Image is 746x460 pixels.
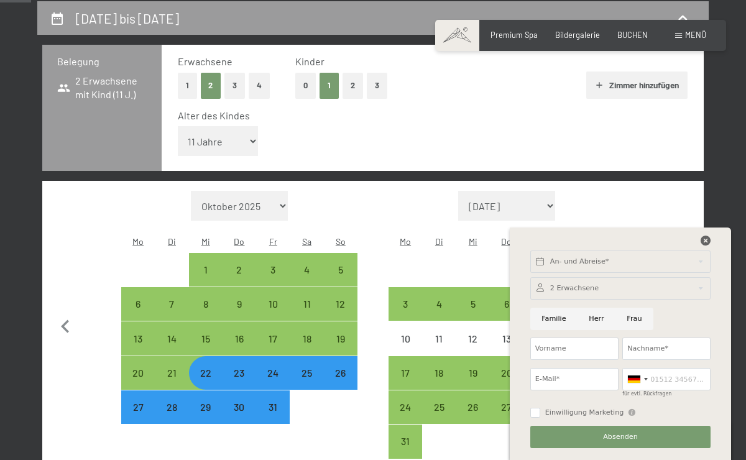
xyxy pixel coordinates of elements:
span: Menü [685,30,706,40]
div: 1 [190,265,221,296]
div: Thu Jul 30 2026 [223,390,256,424]
div: Anreise möglich [324,356,357,390]
button: Vorheriger Monat [52,191,78,459]
div: 9 [224,299,255,330]
div: Fri Jul 10 2026 [256,287,290,321]
div: 24 [257,368,288,399]
div: Anreise möglich [490,356,523,390]
div: Anreise möglich [256,390,290,424]
button: 1 [320,73,339,98]
div: Anreise möglich [189,287,223,321]
div: 12 [458,334,489,365]
div: 5 [325,265,356,296]
button: 4 [249,73,270,98]
div: 26 [325,368,356,399]
div: Sun Jul 26 2026 [324,356,357,390]
div: 23 [224,368,255,399]
div: Anreise möglich [290,253,323,287]
div: Tue Jul 21 2026 [155,356,188,390]
div: Fri Jul 31 2026 [256,390,290,424]
a: BUCHEN [617,30,648,40]
abbr: Sonntag [336,236,346,247]
div: Anreise möglich [290,321,323,355]
div: 3 [390,299,421,330]
div: Wed Aug 19 2026 [456,356,490,390]
div: Anreise möglich [121,356,155,390]
div: 13 [122,334,154,365]
div: Anreise nicht möglich [422,321,456,355]
div: Wed Jul 01 2026 [189,253,223,287]
abbr: Freitag [269,236,277,247]
div: Wed Jul 08 2026 [189,287,223,321]
div: Anreise möglich [256,321,290,355]
div: Thu Jul 09 2026 [223,287,256,321]
div: 26 [458,402,489,433]
div: Thu Jul 23 2026 [223,356,256,390]
div: Wed Jul 15 2026 [189,321,223,355]
div: Mon Aug 10 2026 [389,321,422,355]
span: Kinder [295,55,325,67]
abbr: Donnerstag [501,236,512,247]
button: Zimmer hinzufügen [586,71,688,99]
div: Anreise möglich [324,321,357,355]
div: Tue Aug 18 2026 [422,356,456,390]
div: Anreise möglich [223,356,256,390]
button: Nächster Monat [668,191,694,459]
div: Tue Jul 07 2026 [155,287,188,321]
div: Fri Jul 03 2026 [256,253,290,287]
div: Anreise möglich [422,356,456,390]
div: Mon Jul 13 2026 [121,321,155,355]
div: Wed Jul 22 2026 [189,356,223,390]
div: Mon Aug 17 2026 [389,356,422,390]
a: Premium Spa [490,30,538,40]
div: Wed Aug 12 2026 [456,321,490,355]
div: 25 [291,368,322,399]
span: Erwachsene [178,55,233,67]
div: Sun Jul 19 2026 [324,321,357,355]
div: Thu Aug 20 2026 [490,356,523,390]
div: Mon Jul 06 2026 [121,287,155,321]
div: 7 [156,299,187,330]
div: 17 [257,334,288,365]
div: Anreise möglich [389,390,422,424]
div: Tue Aug 11 2026 [422,321,456,355]
div: Anreise nicht möglich [456,321,490,355]
div: Anreise möglich [256,287,290,321]
div: Anreise möglich [223,287,256,321]
div: 19 [458,368,489,399]
div: Anreise möglich [256,253,290,287]
div: Anreise möglich [422,287,456,321]
label: für evtl. Rückfragen [622,391,671,397]
div: Sat Jul 25 2026 [290,356,323,390]
div: 4 [423,299,454,330]
div: Anreise möglich [324,253,357,287]
div: Fri Jul 17 2026 [256,321,290,355]
div: Sat Jul 04 2026 [290,253,323,287]
div: Mon Jul 27 2026 [121,390,155,424]
div: Anreise möglich [456,356,490,390]
div: Alter des Kindes [178,109,678,122]
abbr: Montag [132,236,144,247]
div: Sun Jul 05 2026 [324,253,357,287]
div: Anreise möglich [389,287,422,321]
div: Anreise möglich [256,356,290,390]
div: 25 [423,402,454,433]
div: Thu Aug 13 2026 [490,321,523,355]
button: 1 [178,73,197,98]
div: Tue Aug 04 2026 [422,287,456,321]
div: Anreise möglich [155,390,188,424]
div: Anreise möglich [389,425,422,458]
abbr: Samstag [302,236,311,247]
div: Mon Jul 20 2026 [121,356,155,390]
button: Absenden [530,426,711,448]
div: Anreise möglich [223,321,256,355]
div: Thu Aug 27 2026 [490,390,523,424]
div: Anreise möglich [490,287,523,321]
div: 5 [458,299,489,330]
div: 27 [491,402,522,433]
button: 2 [201,73,221,98]
div: 2 [224,265,255,296]
div: 31 [257,402,288,433]
div: Anreise möglich [121,287,155,321]
div: Anreise möglich [290,287,323,321]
